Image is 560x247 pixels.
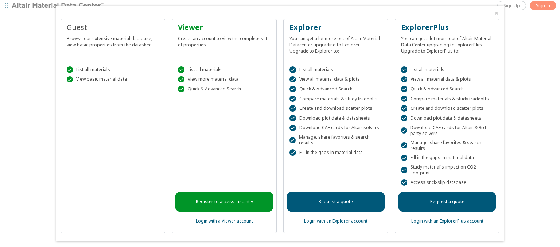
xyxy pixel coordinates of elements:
[289,66,382,73] div: List all materials
[196,218,253,224] a: Login with a Viewer account
[401,86,408,92] div: 
[289,86,382,92] div: Quick & Advanced Search
[401,167,407,173] div: 
[401,142,407,149] div: 
[401,76,494,83] div: View all material data & plots
[289,76,382,83] div: View all material data & plots
[289,96,296,102] div: 
[304,218,367,224] a: Login with an Explorer account
[411,218,483,224] a: Login with an ExplorerPlus account
[401,155,494,161] div: Fill in the gaps in material data
[289,66,296,73] div: 
[289,115,382,121] div: Download plot data & datasheets
[289,105,382,112] div: Create and download scatter plots
[401,125,494,136] div: Download CAE cards for Altair & 3rd party solvers
[289,22,382,32] div: Explorer
[401,115,408,121] div: 
[289,125,382,131] div: Download CAE cards for Altair solvers
[67,32,159,48] div: Browse our extensive material database, view basic properties from the datasheet.
[289,115,296,121] div: 
[289,32,382,54] div: You can get a lot more out of Altair Material Datacenter upgrading to Explorer. Upgrade to Explor...
[289,76,296,83] div: 
[178,66,271,73] div: List all materials
[289,149,382,156] div: Fill in the gaps in material data
[287,192,385,212] a: Request a quote
[289,134,382,146] div: Manage, share favorites & search results
[401,86,494,92] div: Quick & Advanced Search
[178,76,271,83] div: View more material data
[178,66,184,73] div: 
[289,105,296,112] div: 
[178,86,184,92] div: 
[401,105,408,112] div: 
[401,96,494,102] div: Compare materials & study tradeoffs
[67,76,73,83] div: 
[178,32,271,48] div: Create an account to view the complete set of properties.
[401,127,407,134] div: 
[401,76,408,83] div: 
[178,76,184,83] div: 
[401,22,494,32] div: ExplorerPlus
[178,86,271,92] div: Quick & Advanced Search
[401,115,494,121] div: Download plot data & datasheets
[289,96,382,102] div: Compare materials & study tradeoffs
[178,22,271,32] div: Viewer
[67,66,159,73] div: List all materials
[401,66,408,73] div: 
[401,179,494,186] div: Access stick-slip database
[289,137,296,143] div: 
[494,10,499,16] button: Close
[67,66,73,73] div: 
[289,86,296,92] div: 
[401,96,408,102] div: 
[67,22,159,32] div: Guest
[289,125,296,131] div: 
[175,192,273,212] a: Register to access instantly
[401,105,494,112] div: Create and download scatter plots
[401,179,408,186] div: 
[398,192,497,212] a: Request a quote
[401,140,494,151] div: Manage, share favorites & search results
[401,32,494,54] div: You can get a lot more out of Altair Material Data Center upgrading to ExplorerPlus. Upgrade to E...
[401,164,494,176] div: Study material's impact on CO2 Footprint
[401,66,494,73] div: List all materials
[289,149,296,156] div: 
[401,155,408,161] div: 
[67,76,159,83] div: View basic material data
